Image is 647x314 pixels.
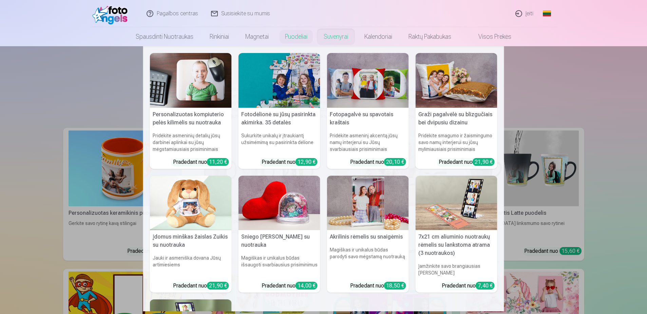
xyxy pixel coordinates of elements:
[400,27,459,46] a: Raktų pakabukas
[459,27,519,46] a: Visos prekės
[150,176,232,230] img: Įdomus minškas žaislas Zuikis su nuotrauka
[202,27,237,46] a: Rinkiniai
[239,230,320,252] h5: Sniego [PERSON_NAME] su nuotrauka
[150,230,232,252] h5: Įdomus minškas žaislas Zuikis su nuotrauka
[237,27,277,46] a: Magnetai
[262,282,318,290] div: Pradedant nuo
[150,252,232,279] h6: Jauki ir asmeniška dovana Jūsų artimiesiems
[92,3,131,24] img: /fa2
[173,158,229,166] div: Pradedant nuo
[128,27,202,46] a: Spausdinti nuotraukas
[416,129,497,155] h6: Pridėkite smagumo ir žaismingumo savo namų interjerui su jūsų mylimiausiais prisiminimais
[416,260,497,279] h6: Įamžinkite savo brangiausias [PERSON_NAME]
[416,176,497,230] img: 7x21 cm aliuminio nuotraukų rėmelis su lankstoma atrama (3 nuotraukos)
[150,53,232,108] img: Personalizuotas kompiuterio pelės kilimėlis su nuotrauka
[416,108,497,129] h5: Graži pagalvėlė su blizgučiais bei dvipusiu dizainu
[239,108,320,129] h5: Fotodėlionė su jūsų pasirinkta akimirka. 35 detalės
[476,282,495,290] div: 7,40 €
[439,158,495,166] div: Pradedant nuo
[150,53,232,169] a: Personalizuotas kompiuterio pelės kilimėlis su nuotraukaPersonalizuotas kompiuterio pelės kilimėl...
[327,108,409,129] h5: Fotopagalvė su spavotais kraštais
[384,282,406,290] div: 18,50 €
[277,27,316,46] a: Puodeliai
[150,108,232,129] h5: Personalizuotas kompiuterio pelės kilimėlis su nuotrauka
[239,53,320,169] a: Fotodėlionė su jūsų pasirinkta akimirka. 35 detalėsFotodėlionė su jūsų pasirinkta akimirka. 35 de...
[296,158,318,166] div: 12,90 €
[327,244,409,279] h6: Magiškas ir unikalus būdas parodyti savo mėgstamą nuotrauką
[207,158,229,166] div: 11,20 €
[350,158,406,166] div: Pradedant nuo
[207,282,229,290] div: 21,90 €
[356,27,400,46] a: Kalendoriai
[327,129,409,155] h6: Pridėkite asmeninį akcentą jūsų namų interjerui su Jūsų svarbiausiais prisiminimais
[442,282,495,290] div: Pradedant nuo
[150,176,232,293] a: Įdomus minškas žaislas Zuikis su nuotraukaĮdomus minškas žaislas Zuikis su nuotraukaJauki ir asme...
[239,252,320,279] h6: Magiškas ir unikalus būdas išsaugoti svarbiausius prisiminimus
[350,282,406,290] div: Pradedant nuo
[239,176,320,230] img: Sniego kamuolys su nuotrauka
[327,176,409,293] a: Akrilinis rėmelis su snaigėmisAkrilinis rėmelis su snaigėmisMagiškas ir unikalus būdas parodyti s...
[150,129,232,155] h6: Pridėkite asmeninių detalių jūsų darbinei aplinkai su jūsų mėgstamiausiais prisiminimais
[416,53,497,169] a: Graži pagalvėlė su blizgučiais bei dvipusiu dizainuGraži pagalvėlė su blizgučiais bei dvipusiu di...
[416,230,497,260] h5: 7x21 cm aliuminio nuotraukų rėmelis su lankstoma atrama (3 nuotraukos)
[239,129,320,155] h6: Sukurkite unikalų ir įtraukiantį užsimėmimą su pasirinkta dėlione
[173,282,229,290] div: Pradedant nuo
[316,27,356,46] a: Suvenyrai
[416,176,497,293] a: 7x21 cm aliuminio nuotraukų rėmelis su lankstoma atrama (3 nuotraukos)7x21 cm aliuminio nuotraukų...
[327,176,409,230] img: Akrilinis rėmelis su snaigėmis
[239,176,320,293] a: Sniego kamuolys su nuotraukaSniego [PERSON_NAME] su nuotraukaMagiškas ir unikalus būdas išsaugoti...
[384,158,406,166] div: 20,10 €
[296,282,318,290] div: 14,00 €
[473,158,495,166] div: 21,90 €
[327,53,409,108] img: Fotopagalvė su spavotais kraštais
[262,158,318,166] div: Pradedant nuo
[327,53,409,169] a: Fotopagalvė su spavotais kraštaisFotopagalvė su spavotais kraštaisPridėkite asmeninį akcentą jūsų...
[239,53,320,108] img: Fotodėlionė su jūsų pasirinkta akimirka. 35 detalės
[327,230,409,244] h5: Akrilinis rėmelis su snaigėmis
[416,53,497,108] img: Graži pagalvėlė su blizgučiais bei dvipusiu dizainu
